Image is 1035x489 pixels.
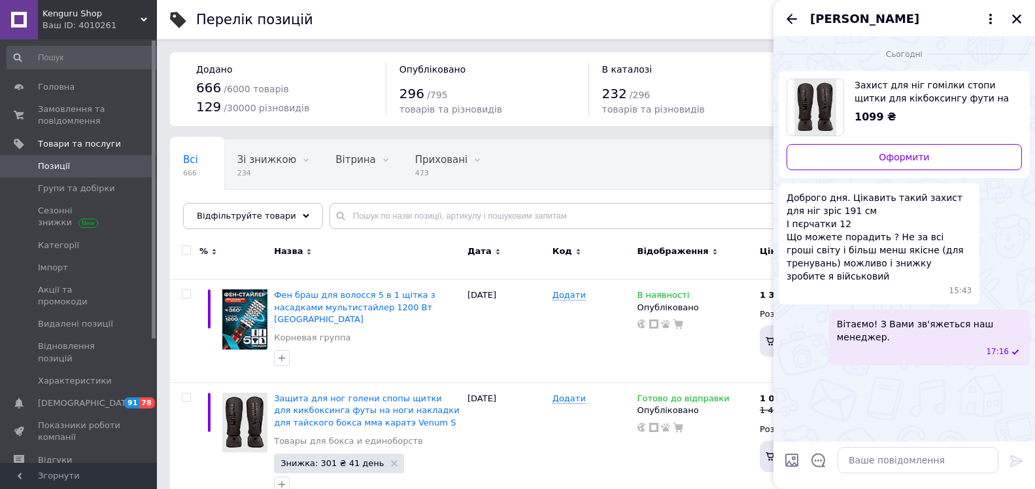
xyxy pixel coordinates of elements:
[139,397,154,408] span: 78
[949,285,972,297] span: 15:43 12.09.2025
[38,81,75,93] span: Головна
[199,245,208,257] span: %
[38,397,135,409] span: [DEMOGRAPHIC_DATA]
[196,99,221,115] span: 129
[38,375,112,387] span: Характеристики
[467,245,492,257] span: Дата
[986,346,1009,357] span: 17:16 12.09.2025
[415,168,468,178] span: 473
[760,393,787,403] b: 1 099
[427,90,447,100] span: / 795
[779,47,1030,60] div: 12.09.2025
[42,8,141,20] span: Kenguru Shop
[335,154,375,166] span: Вітрина
[794,79,837,136] img: 6673527493_w640_h640_zaschita-dlya-nog.jpg
[330,203,1009,229] input: Пошук по назві позиції, артикулу і пошуковим запитам
[881,49,928,60] span: Сьогодні
[760,424,843,435] div: Роздріб
[237,168,296,178] span: 234
[224,84,288,94] span: / 6000 товарів
[637,302,754,314] div: Опубліковано
[222,393,267,452] img: Защита для ног голени спопы щитки для кикбоксинга футы на ноги накладки для тайского бокса мма ка...
[38,340,121,364] span: Відновлення позицій
[552,393,586,404] span: Додати
[602,64,653,75] span: В каталозі
[760,245,782,257] span: Ціна
[38,138,121,150] span: Товари та послуги
[38,160,70,172] span: Позиції
[38,240,79,251] span: Категорії
[196,64,232,75] span: Додано
[197,211,296,221] span: Відфільтруйте товари
[784,11,800,27] button: Назад
[552,245,572,257] span: Код
[787,191,972,283] span: Доброго дня. Цікавить такий захист для ніг зріс 191 см І пєрчатки 12 Що можете порадить ? Не за в...
[787,79,1022,136] a: Переглянути товар
[222,289,267,349] img: Фен браш для волосся 5 в 1 щітка з насадками мультистайлер 1200 Вт гребінець
[7,46,161,69] input: Пошук
[1009,11,1025,27] button: Закрити
[760,290,787,300] b: 1 349
[38,284,121,308] span: Акції та промокоди
[224,103,309,113] span: / 30000 різновидів
[280,459,384,467] span: Знижка: 301 ₴ 41 день
[855,111,896,123] span: 1099 ₴
[602,86,627,101] span: 232
[183,204,251,215] span: Опубліковані
[124,397,139,408] span: 91
[38,183,115,194] span: Групи та добірки
[810,10,998,27] button: [PERSON_NAME]
[855,79,1011,105] span: Захист для ніг гомілки стопи щитки для кікбоксингу фути на ноги накладки тайського боксу мма кара...
[274,332,350,344] a: Корневая группа
[274,245,303,257] span: Назва
[464,280,549,383] div: [DATE]
[38,420,121,443] span: Показники роботи компанії
[196,13,313,27] div: Перелік позицій
[637,290,690,304] span: В наявності
[183,168,198,178] span: 666
[810,452,827,469] button: Відкрити шаблони відповідей
[637,245,709,257] span: Відображення
[810,10,919,27] span: [PERSON_NAME]
[183,154,198,166] span: Всі
[399,104,502,115] span: товарів та різновидів
[38,262,68,274] span: Імпорт
[760,308,843,320] div: Роздріб
[38,318,113,330] span: Видалені позиції
[38,103,121,127] span: Замовлення та повідомлення
[760,393,796,405] div: ₴
[760,289,796,301] div: ₴
[42,20,157,31] div: Ваш ID: 4010261
[237,154,296,166] span: Зі знижкою
[38,454,72,466] span: Відгуки
[602,104,705,115] span: товарів та різновидів
[399,86,424,101] span: 296
[630,90,650,100] span: / 296
[760,405,796,416] div: 1 400 ₴
[274,435,423,447] a: Товары для бокса и единоборств
[637,393,730,407] span: Готово до відправки
[38,205,121,228] span: Сезонні знижки
[415,154,468,166] span: Приховані
[787,144,1022,170] a: Оформити
[274,290,435,323] a: Фен браш для волосся 5 в 1 щітка з насадками мультистайлер 1200 Вт [GEOGRAPHIC_DATA]
[196,80,221,96] span: 666
[399,64,466,75] span: Опубліковано
[552,290,586,300] span: Додати
[637,405,754,416] div: Опубліковано
[274,393,459,427] a: Защита для ног голени спопы щитки для кикбоксинга футы на ноги накладки для тайского бокса мма ка...
[837,317,1022,344] span: Вітаємо! З Вами зв'яжеться наш менеджер.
